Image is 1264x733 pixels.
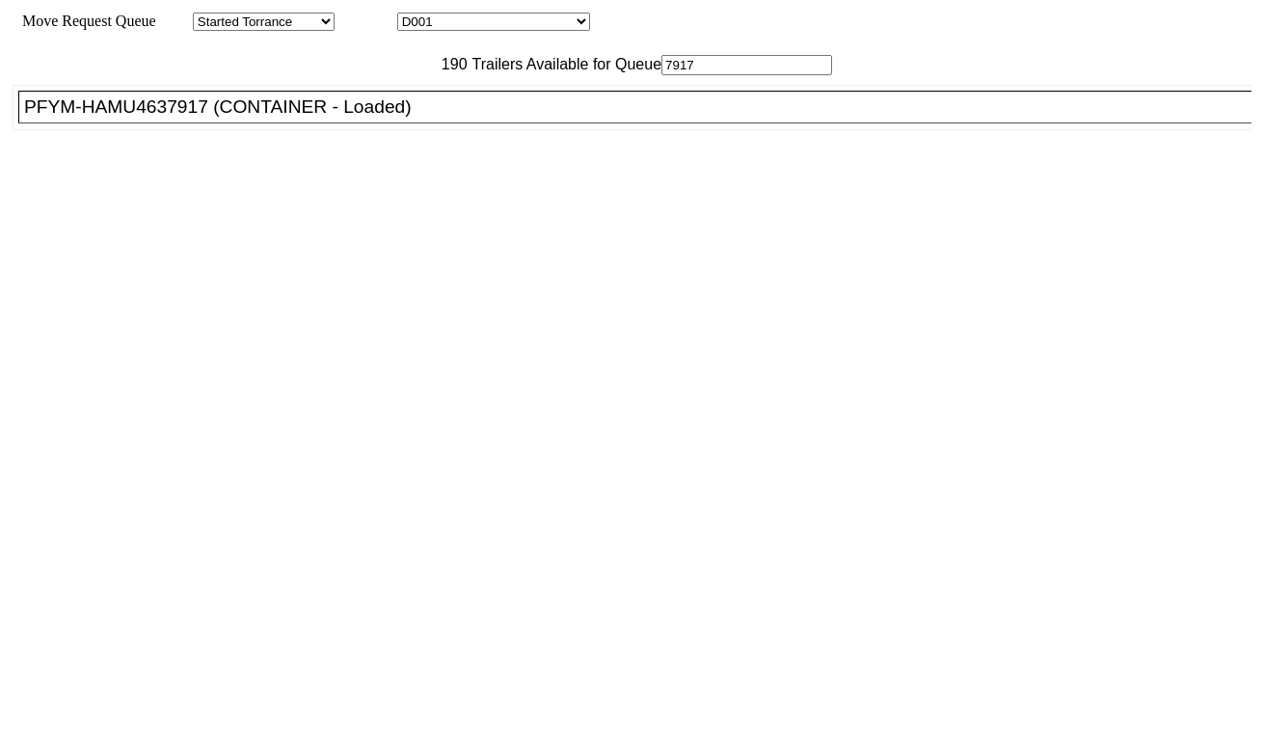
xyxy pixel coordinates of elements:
[24,96,1263,118] div: PFYM-HAMU4637917 (CONTAINER - Loaded)
[338,13,393,29] span: Location
[159,13,189,29] span: Area
[13,13,156,29] span: Move Request Queue
[661,55,832,75] input: Filter Available Trailers
[468,56,662,72] span: Trailers Available for Queue
[432,56,468,72] span: 190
